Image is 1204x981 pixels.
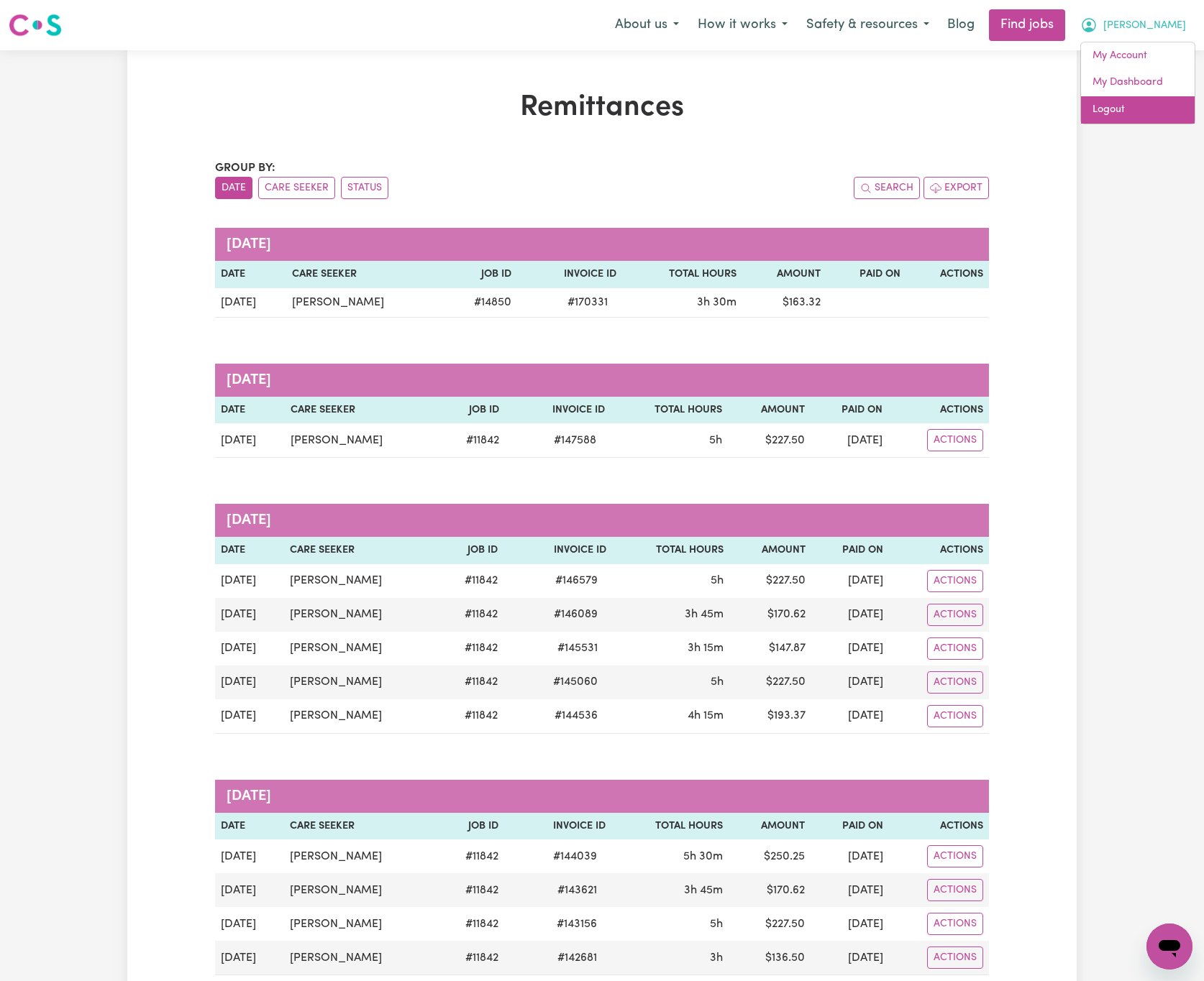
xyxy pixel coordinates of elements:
[284,699,437,734] td: [PERSON_NAME]
[285,423,439,458] td: [PERSON_NAME]
[728,423,810,458] td: $ 227.50
[439,397,505,424] th: Job ID
[906,261,989,288] th: Actions
[811,941,888,975] td: [DATE]
[710,952,723,964] span: 3 hours
[546,707,606,724] span: # 144536
[1080,42,1195,124] div: My Account
[811,537,889,564] th: Paid On
[688,643,724,654] span: 3 hours 15 minutes
[341,177,388,199] button: sort invoices by paid status
[215,162,275,174] span: Group by:
[9,9,62,42] a: Careseekers logo
[545,606,606,623] span: # 146089
[811,423,888,458] td: [DATE]
[284,813,437,840] th: Care Seeker
[927,604,983,626] button: Actions
[545,432,605,449] span: # 147588
[989,9,1065,41] a: Find jobs
[286,288,444,318] td: [PERSON_NAME]
[215,261,286,288] th: Date
[889,813,989,840] th: Actions
[215,839,284,873] td: [DATE]
[729,537,811,564] th: Amount
[438,839,504,873] td: # 11842
[729,813,811,840] th: Amount
[285,397,439,424] th: Care Seeker
[258,177,335,199] button: sort invoices by care seeker
[728,397,810,424] th: Amount
[811,813,888,840] th: Paid On
[284,564,437,598] td: [PERSON_NAME]
[811,873,888,907] td: [DATE]
[544,673,606,691] span: # 145060
[215,177,252,199] button: sort invoices by date
[711,676,724,688] span: 5 hours
[215,699,284,734] td: [DATE]
[927,637,983,660] button: Actions
[284,873,437,907] td: [PERSON_NAME]
[939,9,983,41] a: Blog
[215,665,284,699] td: [DATE]
[215,813,284,840] th: Date
[927,879,983,901] button: Actions
[797,10,939,40] button: Safety & resources
[709,435,722,446] span: 5 hours
[215,537,284,564] th: Date
[923,177,989,199] button: Export
[1081,96,1195,124] a: Logout
[826,261,906,288] th: Paid On
[215,504,989,537] caption: [DATE]
[1081,42,1195,70] a: My Account
[729,598,811,632] td: $ 170.62
[215,873,284,907] td: [DATE]
[438,941,504,975] td: # 11842
[888,397,989,424] th: Actions
[215,397,285,424] th: Date
[438,813,504,840] th: Job ID
[284,632,437,665] td: [PERSON_NAME]
[1146,924,1192,970] iframe: Button to launch messaging window
[505,397,611,424] th: Invoice ID
[443,261,517,288] th: Job ID
[215,632,284,665] td: [DATE]
[611,397,728,424] th: Total Hours
[811,397,888,424] th: Paid On
[697,297,736,308] span: 3 hours 30 minutes
[548,916,606,933] span: # 143156
[710,918,723,930] span: 5 hours
[215,91,989,125] h1: Remittances
[854,177,920,199] button: Search
[284,907,437,941] td: [PERSON_NAME]
[437,564,503,598] td: # 11842
[286,261,444,288] th: Care Seeker
[811,564,889,598] td: [DATE]
[811,839,888,873] td: [DATE]
[544,848,606,865] span: # 144039
[729,907,811,941] td: $ 227.50
[437,598,503,632] td: # 11842
[684,885,723,896] span: 3 hours 45 minutes
[284,598,437,632] td: [PERSON_NAME]
[215,941,284,975] td: [DATE]
[9,12,62,38] img: Careseekers logo
[1103,18,1186,34] span: [PERSON_NAME]
[1071,10,1195,40] button: My Account
[811,665,889,699] td: [DATE]
[729,699,811,734] td: $ 193.37
[927,947,983,969] button: Actions
[437,699,503,734] td: # 11842
[811,907,888,941] td: [DATE]
[729,941,811,975] td: $ 136.50
[549,949,606,967] span: # 142681
[729,839,811,873] td: $ 250.25
[549,640,606,657] span: # 145531
[889,537,989,564] th: Actions
[622,261,742,288] th: Total Hours
[215,907,284,941] td: [DATE]
[215,598,284,632] td: [DATE]
[215,564,284,598] td: [DATE]
[611,813,729,840] th: Total Hours
[215,423,285,458] td: [DATE]
[927,705,983,727] button: Actions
